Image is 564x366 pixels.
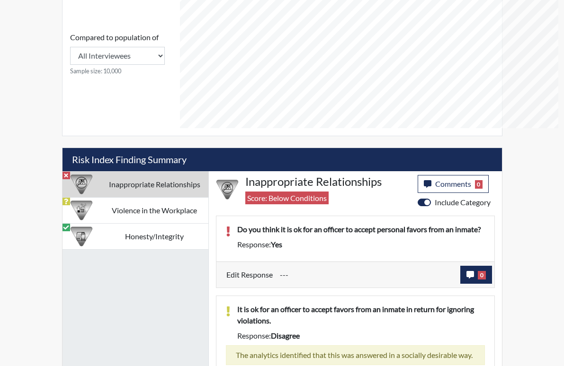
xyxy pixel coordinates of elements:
button: 0 [460,266,492,284]
td: Inappropriate Relationships [101,172,208,198]
div: Response: [230,239,492,250]
img: CATEGORY%20ICON-11.a5f294f4.png [71,226,92,247]
img: CATEGORY%20ICON-14.139f8ef7.png [216,179,238,200]
p: Do you think it is ok for an officer to accept personal favors from an inmate? [237,224,485,235]
label: Compared to population of [70,32,159,43]
p: It is ok for an officer to accept favors from an inmate in return for ignoring violations. [237,304,485,326]
label: Include Category [435,197,491,208]
span: Comments [435,179,471,188]
button: Comments0 [418,175,489,193]
label: Edit Response [226,266,273,284]
span: yes [271,240,282,249]
div: Consistency Score comparison among population [70,32,165,76]
span: 0 [478,271,486,279]
span: 0 [475,180,483,189]
div: The analytics identified that this was answered in a socially desirable way. [226,345,485,365]
h5: Risk Index Finding Summary [63,148,502,171]
img: CATEGORY%20ICON-26.eccbb84f.png [71,200,92,221]
td: Honesty/Integrity [101,224,208,250]
div: Update the test taker's response, the change might impact the score [273,266,460,284]
small: Sample size: 10,000 [70,67,165,76]
div: Response: [230,330,492,341]
span: Score: Below Conditions [245,192,329,204]
td: Violence in the Workplace [101,198,208,224]
h4: Inappropriate Relationships [245,175,411,189]
span: disagree [271,331,300,340]
img: CATEGORY%20ICON-14.139f8ef7.png [71,174,92,195]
